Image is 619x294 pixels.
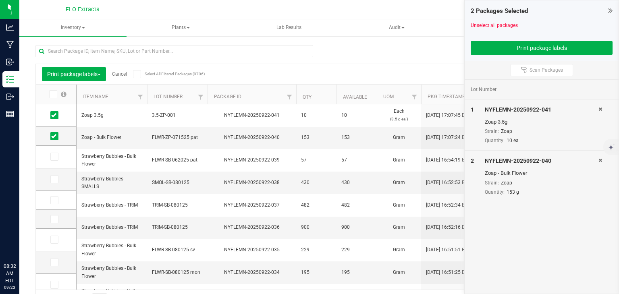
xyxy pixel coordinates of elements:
div: NYFLEMN-20250922-035 [206,246,297,254]
span: Strawberry Bubbles - Bulk Flower [81,265,142,280]
span: Select All Filtered Packages (9706) [145,72,185,76]
span: [DATE] 16:54:19 EDT [426,156,471,164]
a: Filter [283,90,296,104]
inline-svg: Inventory [6,75,14,83]
a: Plants [127,19,235,36]
div: NYFLEMN-20250922-041 [485,106,598,114]
div: NYFLEMN-20250922-034 [206,269,297,276]
span: 430 [301,179,332,186]
span: 10 ea [507,138,519,143]
span: FLWR-SB-080125 mon [152,269,203,276]
span: Gram [382,156,416,164]
span: TRIM-SB-080125 [152,201,203,209]
div: NYFLEMN-20250922-037 [206,201,297,209]
span: SMOL-SB-080125 [152,179,203,186]
span: Zoap [501,128,512,134]
a: Audit [343,19,450,36]
span: [DATE] 17:07:45 EDT [426,112,471,119]
span: Select all records on this page [61,91,66,97]
span: 153 [341,134,372,141]
span: [DATE] 16:52:16 EDT [426,224,471,231]
inline-svg: Analytics [6,23,14,31]
span: Lot Number: [471,86,498,93]
inline-svg: Manufacturing [6,41,14,49]
span: Zoap 3.5g [81,112,142,119]
span: Quantity: [485,138,505,143]
a: Lot Number [154,94,183,99]
span: 10 [301,112,332,119]
div: Zoap 3.5g [485,118,598,126]
iframe: Resource center unread badge [24,228,33,238]
p: 08:32 AM EDT [4,263,16,284]
span: 2 [471,157,474,164]
span: 229 [341,246,372,254]
span: 430 [341,179,372,186]
span: 900 [341,224,372,231]
span: 57 [341,156,372,164]
span: 900 [301,224,332,231]
span: Strawberry Bubbles - SMALLS [81,175,142,190]
span: Strain: [485,128,499,134]
span: Gram [382,179,416,186]
a: Filter [408,90,421,104]
span: Strawberry Bubbles - Bulk Flower [81,153,142,168]
span: [DATE] 16:51:51 EDT [426,246,471,254]
span: Zoap [501,180,512,186]
span: 195 [301,269,332,276]
a: Inventory [19,19,127,36]
span: Zoap - Bulk Flower [81,134,142,141]
span: 229 [301,246,332,254]
div: NYFLEMN-20250922-040 [485,157,598,165]
span: Print package labels [47,71,101,77]
span: Quantity: [485,189,505,195]
a: Package ID [214,94,241,99]
a: Lab Results [235,19,343,36]
span: Plants [128,20,234,36]
button: Print package labels [42,67,106,81]
span: FLWR-SB-080125 sv [152,246,203,254]
span: 57 [301,156,332,164]
a: Item Name [83,94,108,99]
input: Search Package ID, Item Name, SKU, Lot or Part Number... [35,45,313,57]
span: Strawberry Bubbles - TRIM [81,201,142,209]
span: 153 [301,134,332,141]
span: FLWR-ZP-071525 pat [152,134,203,141]
inline-svg: Inbound [6,58,14,66]
button: Scan Packages [511,64,573,76]
a: Unselect all packages [471,23,518,28]
span: 482 [301,201,332,209]
div: NYFLEMN-20250922-039 [206,156,297,164]
div: Zoap - Bulk Flower [485,169,598,177]
span: 1 [471,106,474,113]
a: Filter [194,90,208,104]
span: Scan Packages [530,67,563,73]
span: Gram [382,134,416,141]
inline-svg: Reports [6,110,14,118]
span: Gram [382,246,416,254]
span: Lab Results [266,24,312,31]
a: Filter [134,90,147,104]
span: 3.5-ZP-001 [152,112,203,119]
span: [DATE] 16:52:34 EDT [426,201,471,209]
span: 195 [341,269,372,276]
inline-svg: Outbound [6,93,14,101]
span: Each [382,108,416,123]
span: Gram [382,201,416,209]
span: Strawberry Bubbles - Bulk Flower [81,242,142,257]
p: (3.5 g ea.) [382,115,416,123]
a: Cancel [112,71,127,77]
div: NYFLEMN-20250922-040 [206,134,297,141]
a: UOM [383,94,394,99]
span: Gram [382,224,416,231]
div: NYFLEMN-20250922-038 [206,179,297,186]
span: 482 [341,201,372,209]
span: [DATE] 16:52:53 EDT [426,179,471,186]
a: Pkg Timestamp [428,94,475,99]
span: Strain: [485,180,499,186]
div: NYFLEMN-20250922-041 [206,112,297,119]
span: 153 g [507,189,519,195]
span: FLO Extracts [66,6,99,13]
iframe: Resource center [8,230,32,254]
span: Gram [382,269,416,276]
